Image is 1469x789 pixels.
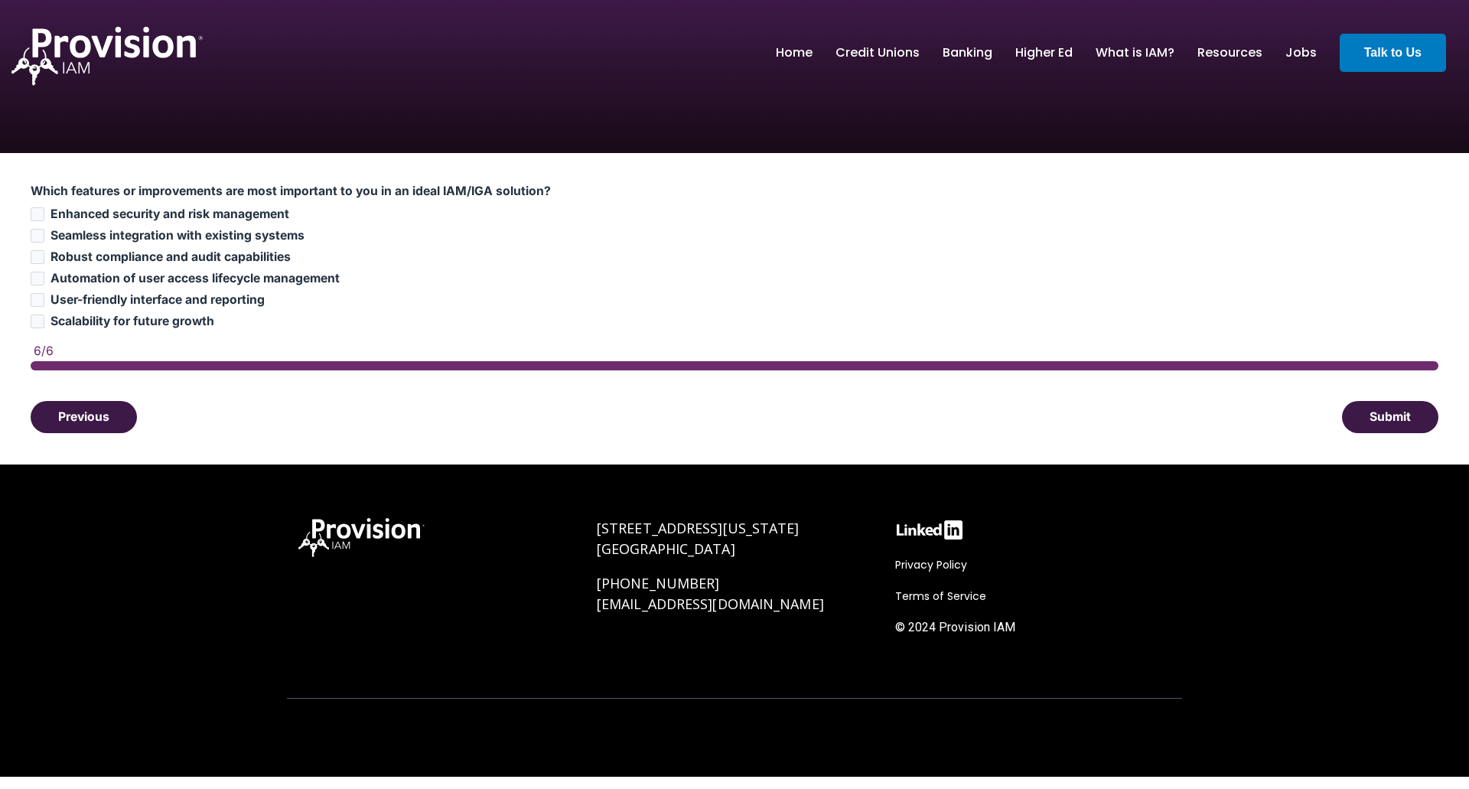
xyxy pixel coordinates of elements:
input: Robust compliance and audit capabilities [31,250,44,264]
a: Privacy Policy [895,556,975,574]
div: page 6 of 6 [31,361,1438,370]
a: Terms of Service [895,587,994,605]
a: Credit Unions [835,40,920,66]
img: linkedin [895,518,964,542]
strong: Talk to Us [1364,46,1422,59]
a: Banking [943,40,992,66]
span: Automation of user access lifecycle management [50,271,340,285]
a: Talk to Us [1340,34,1446,72]
input: Seamless integration with existing systems [31,229,44,243]
a: Resources [1197,40,1262,66]
div: Navigation Menu [895,556,1171,644]
span: [STREET_ADDRESS][US_STATE] [597,519,800,537]
span: Seamless integration with existing systems [50,228,305,243]
span: Robust compliance and audit capabilities [50,249,291,264]
input: User-friendly interface and reporting [31,293,44,307]
div: 6/6 [34,344,1438,358]
input: Automation of user access lifecycle management [31,272,44,285]
a: Home [776,40,813,66]
a: [EMAIL_ADDRESS][DOMAIN_NAME] [597,595,824,613]
a: [STREET_ADDRESS][US_STATE][GEOGRAPHIC_DATA] [597,519,800,558]
img: ProvisionIAM-Logo-White@3x [298,518,425,557]
span: Scalability for future growth [50,314,214,328]
a: Higher Ed [1015,40,1073,66]
span: Privacy Policy [895,557,967,572]
button: Submit [1342,401,1438,433]
a: Jobs [1285,40,1317,66]
a: [PHONE_NUMBER] [597,574,719,592]
span: [GEOGRAPHIC_DATA] [597,540,735,558]
input: Enhanced security and risk management [31,207,44,221]
span: © 2024 Provision IAM [895,620,1015,634]
span: Enhanced security and risk management [50,207,289,221]
img: ProvisionIAM-Logo-White [11,27,203,86]
span: Terms of Service [895,588,986,604]
a: What is IAM? [1096,40,1174,66]
span: User-friendly interface and reporting [50,292,265,307]
span: Which features or improvements are most important to you in an ideal IAM/IGA solution? [31,184,551,198]
button: Previous [31,401,137,433]
nav: menu [764,28,1328,77]
input: Scalability for future growth [31,315,44,328]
